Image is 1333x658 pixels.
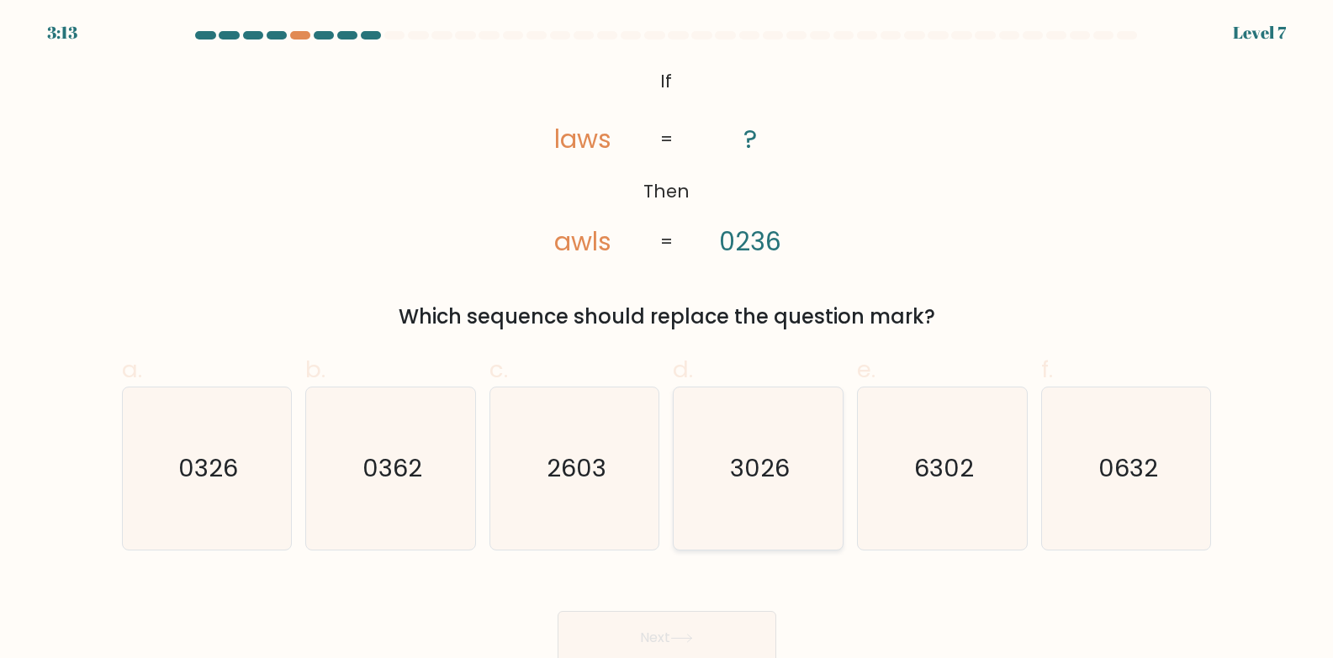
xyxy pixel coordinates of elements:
div: Level 7 [1233,20,1286,45]
span: c. [489,353,508,386]
tspan: 0236 [719,224,781,260]
span: a. [122,353,142,386]
div: Which sequence should replace the question mark? [132,302,1202,332]
svg: @import url('[URL][DOMAIN_NAME]); [506,64,827,261]
span: f. [1041,353,1053,386]
text: 2603 [547,452,606,486]
tspan: ? [743,121,757,157]
tspan: = [660,229,673,254]
text: 0362 [362,452,422,486]
text: 0326 [178,452,238,486]
text: 3026 [730,452,790,486]
span: b. [305,353,325,386]
tspan: If [661,69,673,93]
text: 0632 [1098,452,1158,486]
text: 6302 [914,452,974,486]
tspan: Then [643,180,690,204]
tspan: laws [554,121,611,157]
span: d. [673,353,693,386]
tspan: = [660,127,673,151]
tspan: awls [554,224,611,260]
div: 3:13 [47,20,77,45]
span: e. [857,353,875,386]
